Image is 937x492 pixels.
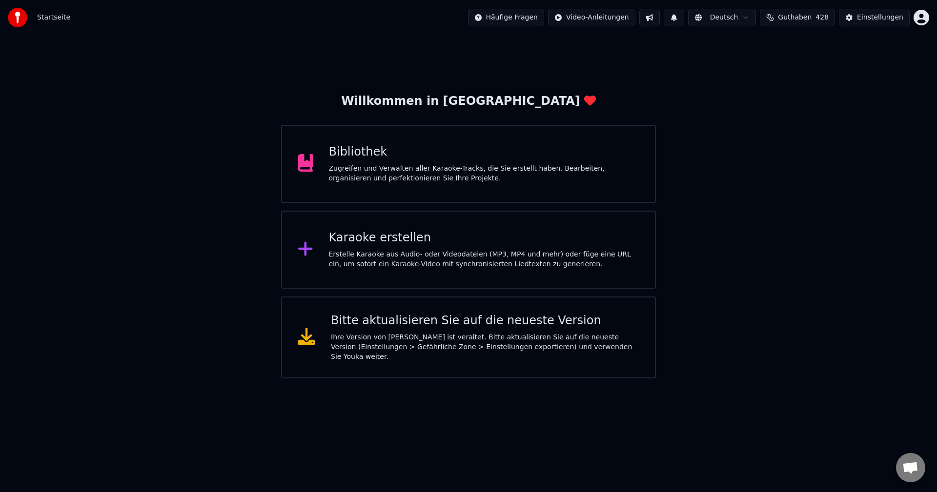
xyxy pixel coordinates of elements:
span: Guthaben [778,13,812,22]
div: Karaoke erstellen [329,230,640,246]
span: Startseite [37,13,70,22]
button: Guthaben428 [760,9,835,26]
div: Ihre Version von [PERSON_NAME] ist veraltet. Bitte aktualisieren Sie auf die neueste Version (Ein... [331,333,639,362]
div: Willkommen in [GEOGRAPHIC_DATA] [341,94,595,109]
div: Erstelle Karaoke aus Audio- oder Videodateien (MP3, MP4 und mehr) oder füge eine URL ein, um sofo... [329,250,640,269]
button: Einstellungen [839,9,910,26]
button: Video-Anleitungen [548,9,635,26]
span: 428 [815,13,829,22]
div: Zugreifen und Verwalten aller Karaoke-Tracks, die Sie erstellt haben. Bearbeiten, organisieren un... [329,164,640,183]
nav: breadcrumb [37,13,70,22]
div: Chat öffnen [896,453,925,482]
div: Bitte aktualisieren Sie auf die neueste Version [331,313,639,329]
div: Bibliothek [329,144,640,160]
img: youka [8,8,27,27]
button: Häufige Fragen [468,9,545,26]
div: Einstellungen [857,13,903,22]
